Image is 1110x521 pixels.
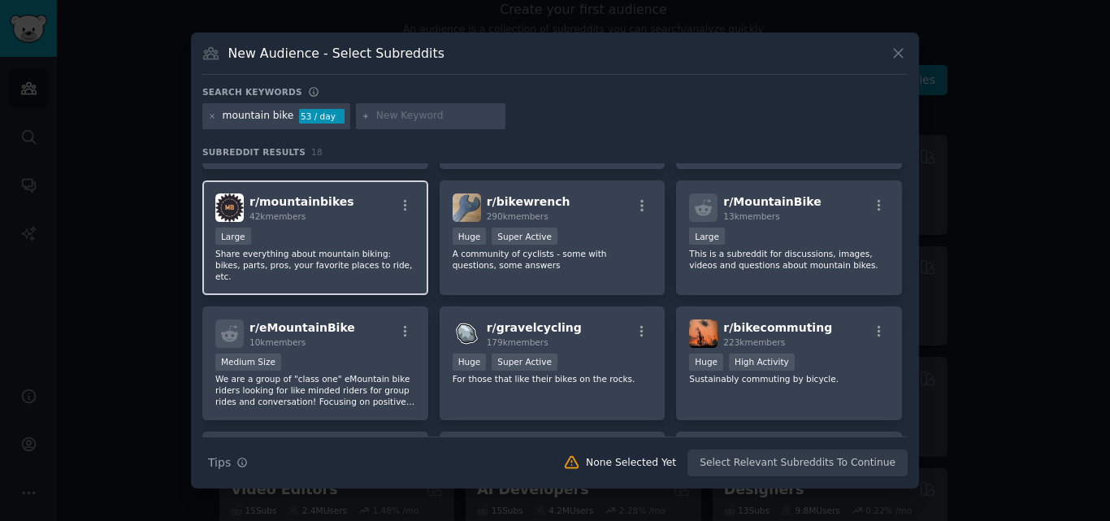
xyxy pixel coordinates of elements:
p: We are a group of "class one" eMountain bike riders looking for like minded riders for group ride... [215,373,415,407]
img: bikecommuting [689,319,718,348]
div: Super Active [492,228,557,245]
h3: New Audience - Select Subreddits [228,45,444,62]
span: 42k members [249,211,306,221]
div: Super Active [492,354,557,371]
p: This is a subreddit for discussions, images, videos and questions about mountain bikes. [689,248,889,271]
span: r/ gravelcycling [487,321,582,334]
h3: Search keywords [202,86,302,98]
span: Subreddit Results [202,146,306,158]
p: A community of cyclists - some with questions, some answers [453,248,653,271]
span: 10k members [249,337,306,347]
p: Share everything about mountain biking: bikes, parts, pros, your favorite places to ride, etc. [215,248,415,282]
div: Large [689,228,725,245]
div: 53 / day [299,109,345,124]
span: 223k members [723,337,785,347]
div: Medium Size [215,354,281,371]
div: High Activity [729,354,795,371]
div: Large [215,228,251,245]
span: 18 [311,147,323,157]
p: For those that like their bikes on the rocks. [453,373,653,384]
span: r/ MountainBike [723,195,821,208]
span: r/ bikewrench [487,195,570,208]
p: Sustainably commuting by bicycle. [689,373,889,384]
div: None Selected Yet [586,456,676,471]
div: Huge [689,354,723,371]
img: mountainbikes [215,193,244,222]
img: bikewrench [453,193,481,222]
div: mountain bike [223,109,294,124]
span: r/ bikecommuting [723,321,832,334]
img: gravelcycling [453,319,481,348]
div: Huge [453,228,487,245]
div: Huge [453,354,487,371]
button: Tips [202,449,254,477]
span: Tips [208,454,231,471]
span: 290k members [487,211,548,221]
span: r/ mountainbikes [249,195,354,208]
span: r/ eMountainBike [249,321,355,334]
span: 179k members [487,337,548,347]
input: New Keyword [376,109,500,124]
span: 13k members [723,211,779,221]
